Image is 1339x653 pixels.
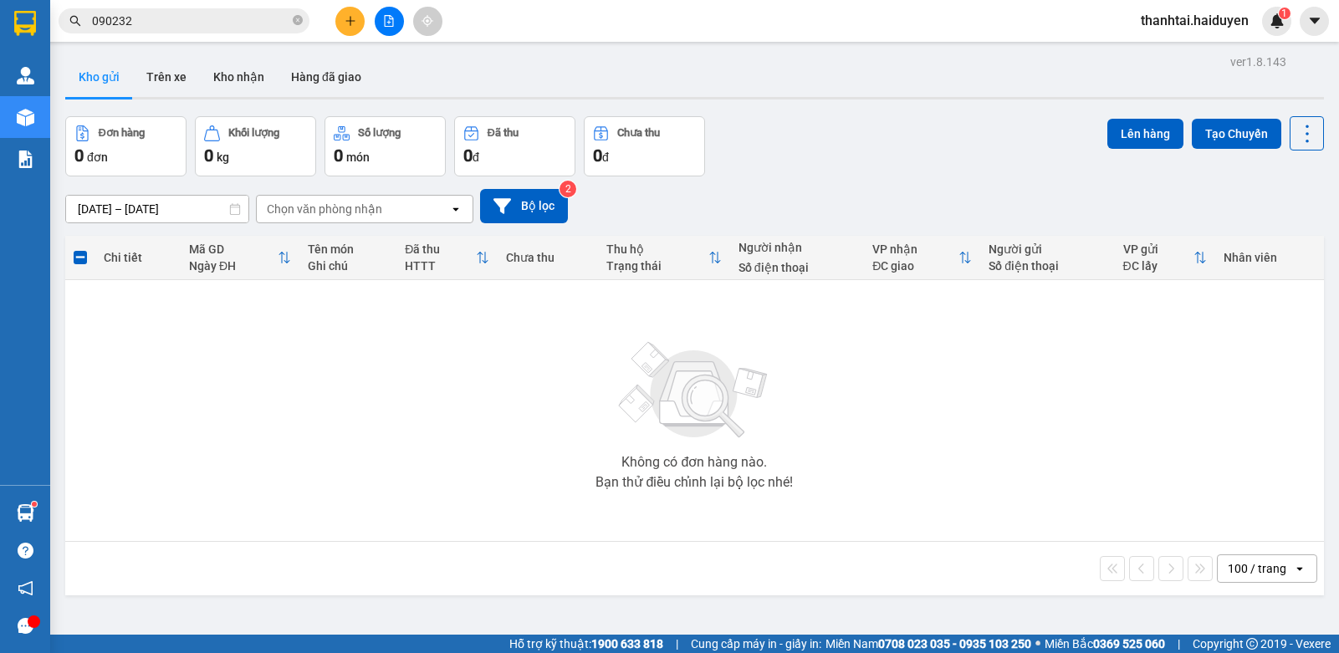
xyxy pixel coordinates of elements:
div: Chi tiết [104,251,172,264]
th: Toggle SortBy [1115,236,1215,280]
span: thanhtai.haiduyen [1127,10,1262,31]
span: | [1178,635,1180,653]
span: Cung cấp máy in - giấy in: [691,635,821,653]
div: Khối lượng [228,127,279,139]
button: Trên xe [133,57,200,97]
svg: open [449,202,463,216]
div: ĐC giao [872,259,958,273]
span: close-circle [293,13,303,29]
th: Toggle SortBy [598,236,730,280]
div: Số lượng [358,127,401,139]
div: Nhân viên [1224,251,1316,264]
div: Số điện thoại [989,259,1106,273]
span: | [676,635,678,653]
img: warehouse-icon [17,504,34,522]
img: svg+xml;base64,PHN2ZyBjbGFzcz0ibGlzdC1wbHVnX19zdmciIHhtbG5zPSJodHRwOi8vd3d3LnczLm9yZy8yMDAwL3N2Zy... [611,332,778,449]
div: Số điện thoại [738,261,856,274]
span: ⚪️ [1035,640,1040,647]
div: Trạng thái [606,259,708,273]
div: Người gửi [989,242,1106,256]
span: kg [217,150,229,164]
span: file-add [383,15,395,27]
div: Đơn hàng [99,127,145,139]
span: aim [422,15,433,27]
div: Chưa thu [506,251,590,264]
button: aim [413,7,442,36]
span: message [18,618,33,634]
button: file-add [375,7,404,36]
strong: 0708 023 035 - 0935 103 250 [878,637,1031,650]
span: 0 [593,145,602,166]
div: Ghi chú [308,259,388,273]
span: notification [18,580,33,596]
sup: 1 [32,502,37,507]
span: đ [473,150,479,164]
div: Ngày ĐH [189,259,278,273]
span: Hỗ trợ kỹ thuật: [509,635,663,653]
strong: 0369 525 060 [1093,637,1165,650]
span: Miền Nam [825,635,1031,653]
span: copyright [1246,638,1258,650]
sup: 2 [560,181,576,197]
span: 0 [463,145,473,166]
button: Hàng đã giao [278,57,375,97]
button: Đơn hàng0đơn [65,116,187,176]
span: 1 [1281,8,1287,19]
input: Select a date range. [66,196,248,222]
div: VP nhận [872,242,958,256]
button: caret-down [1300,7,1329,36]
img: logo-vxr [14,11,36,36]
button: Số lượng0món [325,116,446,176]
strong: 1900 633 818 [591,637,663,650]
svg: open [1293,562,1306,575]
span: caret-down [1307,13,1322,28]
img: warehouse-icon [17,109,34,126]
div: Đã thu [488,127,519,139]
div: Không có đơn hàng nào. [621,456,767,469]
button: Tạo Chuyến [1192,119,1281,149]
div: ĐC lấy [1123,259,1193,273]
button: Kho gửi [65,57,133,97]
img: icon-new-feature [1270,13,1285,28]
button: Chưa thu0đ [584,116,705,176]
span: 0 [334,145,343,166]
span: question-circle [18,543,33,559]
div: ver 1.8.143 [1230,53,1286,71]
span: close-circle [293,15,303,25]
div: Chọn văn phòng nhận [267,201,382,217]
img: solution-icon [17,150,34,168]
span: 0 [74,145,84,166]
button: Bộ lọc [480,189,568,223]
div: Tên món [308,242,388,256]
button: Đã thu0đ [454,116,575,176]
span: 0 [204,145,213,166]
div: Đã thu [405,242,476,256]
button: Kho nhận [200,57,278,97]
div: HTTT [405,259,476,273]
img: warehouse-icon [17,67,34,84]
th: Toggle SortBy [864,236,980,280]
span: search [69,15,81,27]
span: Miền Bắc [1045,635,1165,653]
div: Người nhận [738,241,856,254]
div: Chưa thu [617,127,660,139]
div: 100 / trang [1228,560,1286,577]
div: Mã GD [189,242,278,256]
input: Tìm tên, số ĐT hoặc mã đơn [92,12,289,30]
div: Bạn thử điều chỉnh lại bộ lọc nhé! [595,476,793,489]
div: Thu hộ [606,242,708,256]
span: món [346,150,370,164]
th: Toggle SortBy [181,236,299,280]
button: Khối lượng0kg [195,116,316,176]
th: Toggle SortBy [396,236,498,280]
div: VP gửi [1123,242,1193,256]
button: plus [335,7,365,36]
span: đơn [87,150,108,164]
span: plus [345,15,356,27]
button: Lên hàng [1107,119,1183,149]
span: đ [602,150,609,164]
sup: 1 [1279,8,1290,19]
